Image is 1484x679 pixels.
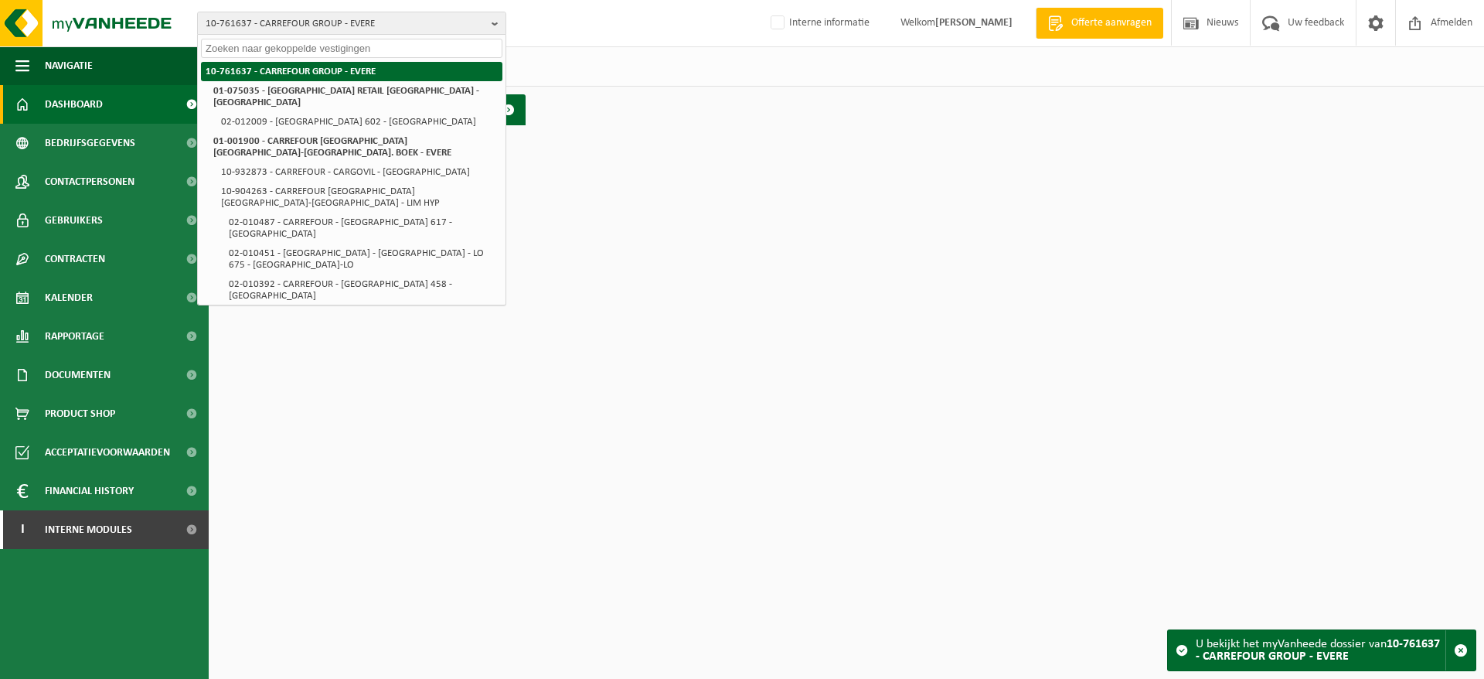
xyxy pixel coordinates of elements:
span: Offerte aanvragen [1067,15,1156,31]
span: Contactpersonen [45,162,134,201]
li: 02-012009 - [GEOGRAPHIC_DATA] 602 - [GEOGRAPHIC_DATA] [216,112,502,131]
li: 10-761637 - CARREFOUR GROUP - EVERE [201,62,502,81]
span: Gebruikers [45,201,103,240]
strong: 01-075035 - [GEOGRAPHIC_DATA] RETAIL [GEOGRAPHIC_DATA] - [GEOGRAPHIC_DATA] [213,86,479,107]
li: 02-010487 - CARREFOUR - [GEOGRAPHIC_DATA] 617 - [GEOGRAPHIC_DATA] [224,213,502,244]
span: Dashboard [45,85,103,124]
strong: 01-001900 - CARREFOUR [GEOGRAPHIC_DATA] [GEOGRAPHIC_DATA]-[GEOGRAPHIC_DATA]. BOEK - EVERE [213,136,451,158]
strong: [PERSON_NAME] [935,17,1013,29]
span: Acceptatievoorwaarden [45,433,170,472]
span: I [15,510,29,549]
span: Bedrijfsgegevens [45,124,135,162]
button: 10-761637 - CARREFOUR GROUP - EVERE [197,12,506,35]
span: Interne modules [45,510,132,549]
span: 10-761637 - CARREFOUR GROUP - EVERE [206,12,485,36]
span: Kalender [45,278,93,317]
span: Contracten [45,240,105,278]
span: Documenten [45,356,111,394]
li: 10-932873 - CARREFOUR - CARGOVIL - [GEOGRAPHIC_DATA] [216,162,502,182]
strong: 10-761637 - CARREFOUR GROUP - EVERE [1196,638,1440,663]
span: Navigatie [45,46,93,85]
li: 02-010392 - CARREFOUR - [GEOGRAPHIC_DATA] 458 - [GEOGRAPHIC_DATA] [224,275,502,305]
label: Interne informatie [768,12,870,35]
a: Offerte aanvragen [1036,8,1163,39]
span: Product Shop [45,394,115,433]
div: U bekijkt het myVanheede dossier van [1196,630,1445,670]
li: 10-904263 - CARREFOUR [GEOGRAPHIC_DATA] [GEOGRAPHIC_DATA]-[GEOGRAPHIC_DATA] - LIM HYP [216,182,502,213]
span: Rapportage [45,317,104,356]
span: Financial History [45,472,134,510]
input: Zoeken naar gekoppelde vestigingen [201,39,502,58]
li: 02-010451 - [GEOGRAPHIC_DATA] - [GEOGRAPHIC_DATA] - LO 675 - [GEOGRAPHIC_DATA]-LO [224,244,502,275]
